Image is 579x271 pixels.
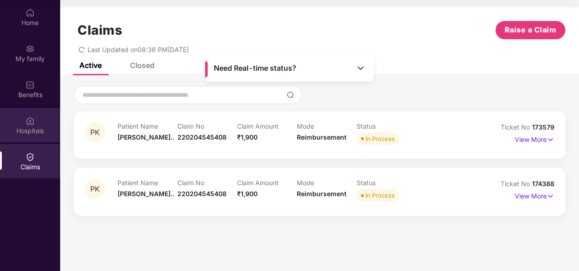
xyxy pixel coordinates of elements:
p: Claim Amount [237,122,297,130]
span: 174388 [532,180,554,188]
span: Ticket No [501,180,532,188]
p: Mode [297,179,357,187]
span: [PERSON_NAME].. [118,133,174,141]
span: Reimbursement [297,190,346,198]
span: 173579 [532,123,554,131]
img: svg+xml;base64,PHN2ZyB3aWR0aD0iMjAiIGhlaWdodD0iMjAiIHZpZXdCb3g9IjAgMCAyMCAyMCIgZmlsbD0ibm9uZSIgeG... [26,44,35,53]
p: Status [357,179,416,187]
span: 220204545408 [177,190,227,198]
span: Last Updated on 08:36 PM[DATE] [88,46,189,53]
p: Mode [297,122,357,130]
span: PK [90,185,100,193]
span: Raise a Claim [505,24,557,36]
span: Reimbursement [297,133,346,141]
p: View More [515,132,554,145]
p: Patient Name [118,179,177,187]
div: Closed [130,61,155,70]
span: Need Real-time status? [214,63,296,73]
p: Patient Name [118,122,177,130]
img: svg+xml;base64,PHN2ZyB4bWxucz0iaHR0cDovL3d3dy53My5vcmcvMjAwMC9zdmciIHdpZHRoPSIxNyIgaGVpZ2h0PSIxNy... [547,191,554,201]
p: Claim No [177,179,237,187]
span: PK [90,129,100,136]
p: Claim Amount [237,179,297,187]
div: In Process [366,134,395,143]
img: svg+xml;base64,PHN2ZyBpZD0iQ2xhaW0iIHhtbG5zPSJodHRwOi8vd3d3LnczLm9yZy8yMDAwL3N2ZyIgd2lkdGg9IjIwIi... [26,152,35,162]
button: Raise a Claim [496,21,565,39]
p: Claim No [177,122,237,130]
span: ₹1,900 [237,133,258,141]
div: Active [79,61,102,70]
span: Ticket No [501,123,532,131]
span: ₹1,900 [237,190,258,198]
p: View More [515,189,554,201]
p: Status [357,122,416,130]
div: In Process [366,191,395,200]
img: svg+xml;base64,PHN2ZyBpZD0iSG9tZSIgeG1sbnM9Imh0dHA6Ly93d3cudzMub3JnLzIwMDAvc3ZnIiB3aWR0aD0iMjAiIG... [26,8,35,17]
h1: Claims [78,22,122,38]
span: 220204545408 [177,133,227,141]
span: redo [78,46,85,53]
img: svg+xml;base64,PHN2ZyBpZD0iQmVuZWZpdHMiIHhtbG5zPSJodHRwOi8vd3d3LnczLm9yZy8yMDAwL3N2ZyIgd2lkdGg9Ij... [26,80,35,89]
span: [PERSON_NAME].. [118,190,174,198]
img: svg+xml;base64,PHN2ZyBpZD0iSG9zcGl0YWxzIiB4bWxucz0iaHR0cDovL3d3dy53My5vcmcvMjAwMC9zdmciIHdpZHRoPS... [26,116,35,125]
img: Toggle Icon [356,63,365,73]
img: svg+xml;base64,PHN2ZyBpZD0iU2VhcmNoLTMyeDMyIiB4bWxucz0iaHR0cDovL3d3dy53My5vcmcvMjAwMC9zdmciIHdpZH... [287,91,294,99]
img: svg+xml;base64,PHN2ZyB4bWxucz0iaHR0cDovL3d3dy53My5vcmcvMjAwMC9zdmciIHdpZHRoPSIxNyIgaGVpZ2h0PSIxNy... [547,135,554,145]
